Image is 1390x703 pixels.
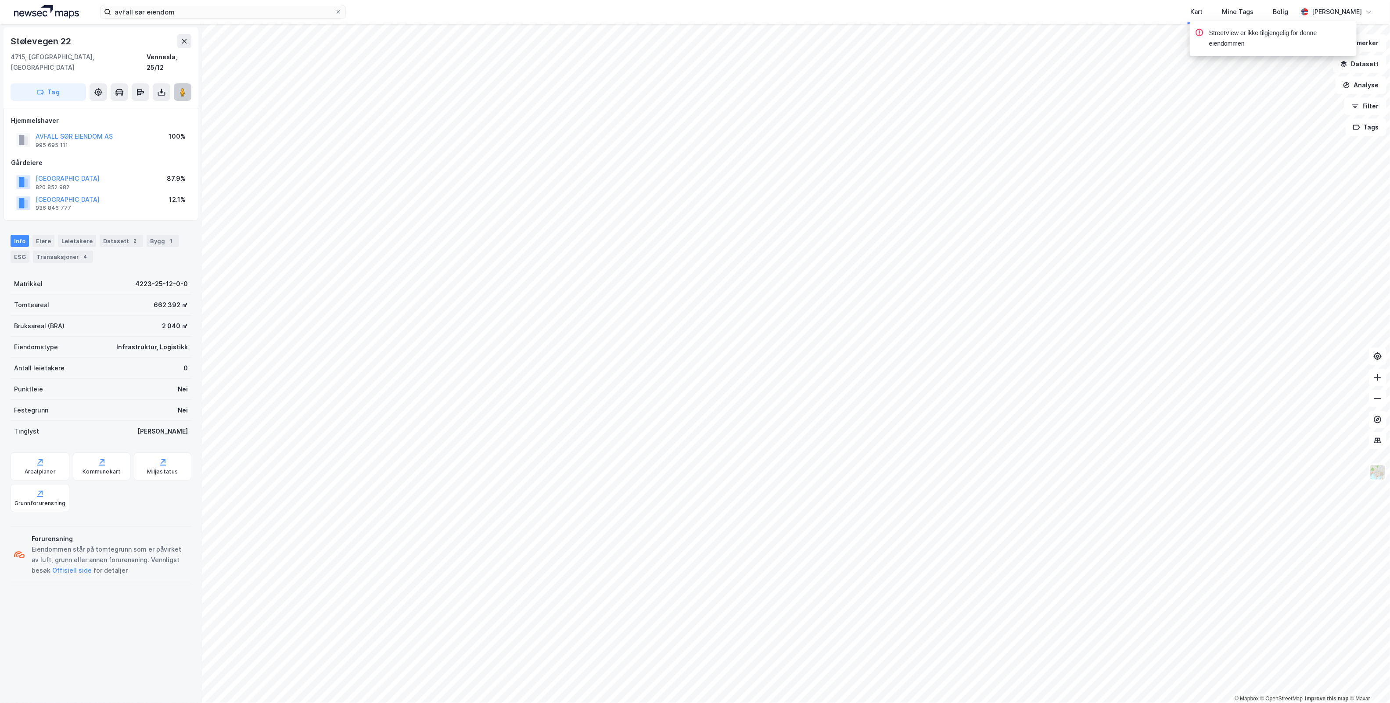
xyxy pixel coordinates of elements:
[32,235,54,247] div: Eiere
[178,405,188,416] div: Nei
[11,52,147,73] div: 4715, [GEOGRAPHIC_DATA], [GEOGRAPHIC_DATA]
[11,34,72,48] div: Stølevegen 22
[14,279,43,289] div: Matrikkel
[1235,696,1259,702] a: Mapbox
[32,544,188,576] div: Eiendommen står på tomtegrunn som er påvirket av luft, grunn eller annen forurensning. Vennligst ...
[178,384,188,395] div: Nei
[11,251,29,263] div: ESG
[162,321,188,331] div: 2 040 ㎡
[1261,696,1303,702] a: OpenStreetMap
[11,235,29,247] div: Info
[11,158,191,168] div: Gårdeiere
[1312,7,1362,17] div: [PERSON_NAME]
[1190,7,1203,17] div: Kart
[169,131,186,142] div: 100%
[14,363,65,373] div: Antall leietakere
[100,235,143,247] div: Datasett
[1346,661,1390,703] div: Kontrollprogram for chat
[36,142,68,149] div: 995 695 111
[135,279,188,289] div: 4223-25-12-0-0
[83,468,121,475] div: Kommunekart
[14,5,79,18] img: logo.a4113a55bc3d86da70a041830d287a7e.svg
[154,300,188,310] div: 662 392 ㎡
[1305,696,1349,702] a: Improve this map
[81,252,90,261] div: 4
[167,173,186,184] div: 87.9%
[14,500,65,507] div: Grunnforurensning
[14,300,49,310] div: Tomteareal
[32,534,188,544] div: Forurensning
[25,468,56,475] div: Arealplaner
[14,342,58,352] div: Eiendomstype
[147,52,191,73] div: Vennesla, 25/12
[36,204,71,212] div: 936 846 777
[36,184,69,191] div: 820 852 982
[1222,7,1254,17] div: Mine Tags
[1369,464,1386,481] img: Z
[1336,76,1386,94] button: Analyse
[1209,28,1350,49] div: StreetView er ikke tilgjengelig for denne eiendommen
[1346,118,1386,136] button: Tags
[137,426,188,437] div: [PERSON_NAME]
[1273,7,1288,17] div: Bolig
[147,468,178,475] div: Miljøstatus
[111,5,335,18] input: Søk på adresse, matrikkel, gårdeiere, leietakere eller personer
[33,251,93,263] div: Transaksjoner
[58,235,96,247] div: Leietakere
[147,235,179,247] div: Bygg
[14,426,39,437] div: Tinglyst
[11,115,191,126] div: Hjemmelshaver
[169,194,186,205] div: 12.1%
[1333,55,1386,73] button: Datasett
[183,363,188,373] div: 0
[14,384,43,395] div: Punktleie
[167,237,176,245] div: 1
[1344,97,1386,115] button: Filter
[131,237,140,245] div: 2
[14,321,65,331] div: Bruksareal (BRA)
[11,83,86,101] button: Tag
[1346,661,1390,703] iframe: Chat Widget
[116,342,188,352] div: Infrastruktur, Logistikk
[14,405,48,416] div: Festegrunn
